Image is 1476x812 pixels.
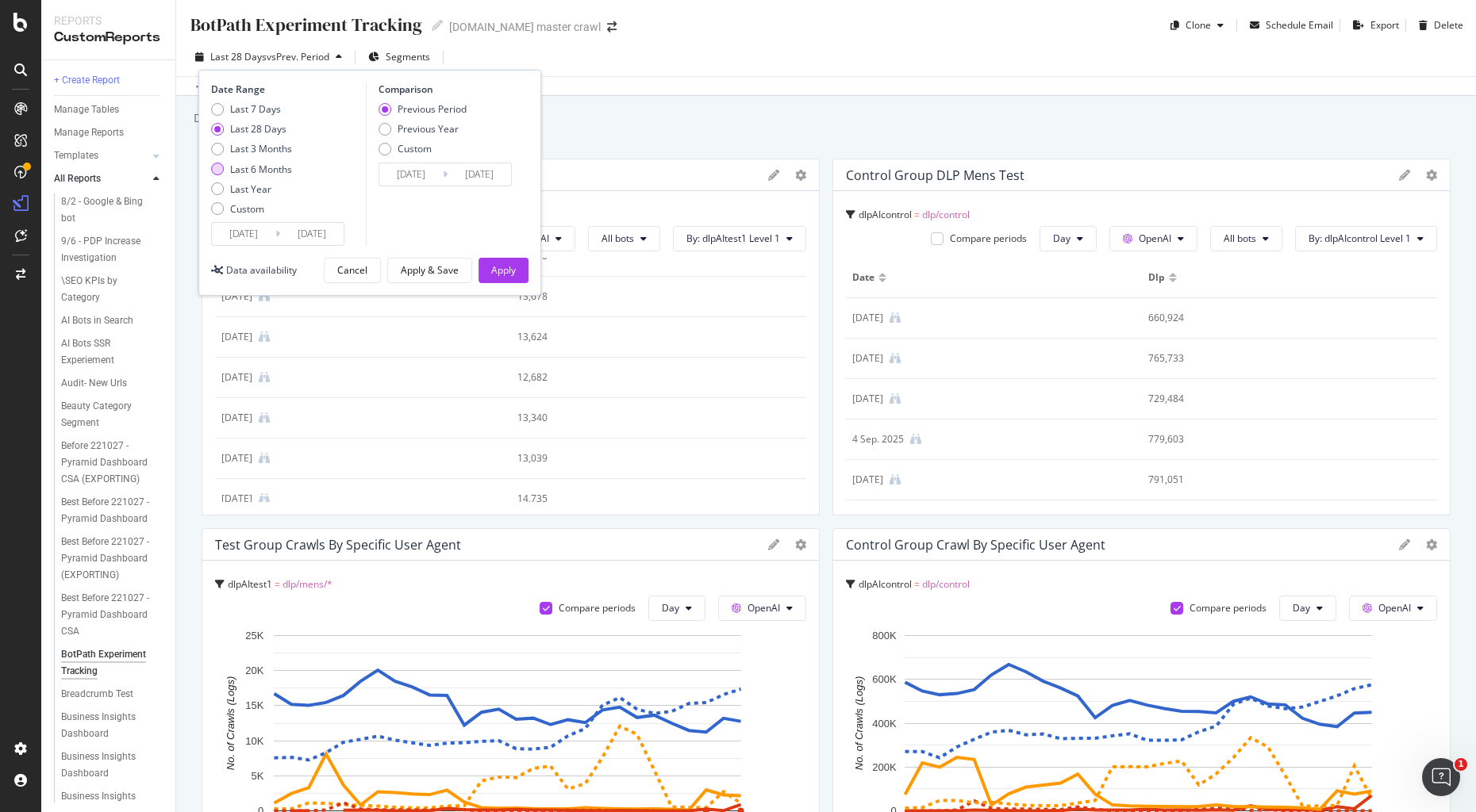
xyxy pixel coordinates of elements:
div: Last Year [230,182,271,196]
div: Best Before 221027 - Pyramid Dashboard CSA [61,590,156,640]
span: dlpAIcontrol [859,208,912,221]
div: Custom [211,202,292,216]
span: dlp [1148,270,1165,285]
a: AI Bots SSR Experiement [61,335,164,369]
button: By: dlpAIcontrol Level 1 [1295,226,1437,251]
input: Start Date [379,163,443,186]
div: Custom [379,142,467,155]
div: BotPath Experiment Tracking [61,646,152,680]
div: 16 Sep. 2025 [221,330,252,344]
iframe: Intercom live chat [1422,758,1460,796]
div: Control Group DLP Mens TestdlpAIcontrol = dlp/controlCompare periodsDayOpenAIAll botsBy: dlpAIcon... [832,159,1451,515]
div: 15 Sep. 2025 [221,289,252,304]
button: Export [1347,13,1399,38]
span: dlp/mens/* [283,577,332,591]
div: Business Insights Dashboard [61,749,152,782]
div: Test Group DLP Mens TestdlpAItest1 = dlp/mensCompare periodsDayOpenAIAll botsBy: dlpAItest1 Level... [202,159,820,515]
div: Compare periods [950,232,1027,245]
div: 19 Sep. 2025 [221,451,252,465]
a: Before 221027 - Pyramid Dashboard CSA (EXPORTING) [61,438,164,488]
span: Day [1293,601,1310,615]
div: Compare periods [1190,601,1267,615]
div: AI Bots SSR Experiement [61,335,151,369]
div: 765,733 [1148,351,1403,366]
div: 9/6 - PDP Increase Investigation [61,233,154,266]
button: All bots [588,226,660,251]
div: Schedule Email [1266,18,1333,32]
div: 18 Sep. 2025 [221,411,252,425]
button: Apply [479,258,529,283]
div: Clone [1186,18,1211,32]
div: 13,678 [517,289,772,304]
div: Last 28 Days [230,122,286,136]
button: OpenAI [1109,226,1197,251]
span: dlp/control [922,208,970,221]
div: Audit- New Urls [61,375,127,392]
i: Edit report name [432,20,443,31]
div: Manage Tables [54,101,119,118]
div: Previous Year [379,122,467,136]
div: Control Group Crawl by Specific User Agent [846,537,1105,553]
a: Best Before 221027 - Pyramid Dashboard CSA [61,590,164,640]
button: Day [1279,596,1336,621]
div: Manage Reports [54,124,124,141]
div: Test Group Crawls by Specific User Agent [215,537,461,553]
text: 200K [872,761,897,773]
a: Manage Reports [54,124,164,141]
text: 600K [872,673,897,685]
div: Templates [54,147,98,164]
a: Best Before 221027 - Pyramid Dashboard (EXPORTING) [61,534,164,584]
div: Last 6 Months [211,163,292,176]
input: End Date [448,163,511,186]
a: BotPath Experiment Tracking [61,646,164,680]
button: Last 28 DaysvsPrev. Period [189,44,348,70]
span: dlpAItest1 [228,577,272,591]
div: Last 7 Days [230,102,281,116]
div: 13,340 [517,411,772,425]
span: By: dlpAItest1 Level 1 [686,232,780,245]
div: Last 7 Days [211,102,292,116]
div: Dashboard to monitor our DLP markdown HTML test [192,110,471,126]
text: 20K [245,665,263,676]
a: All Reports [54,170,148,187]
div: Last 6 Months [230,163,292,176]
div: Breadcrumb Test [61,686,133,703]
span: Segments [386,50,430,63]
span: dlp/control [922,577,970,591]
a: 9/6 - PDP Increase Investigation [61,233,164,266]
span: All bots [1224,232,1256,245]
div: Last 28 Days [211,122,292,136]
div: Before 221027 - Pyramid Dashboard CSA (EXPORTING) [61,438,158,488]
button: Schedule Email [1243,13,1333,38]
a: Beauty Category Segment [61,398,164,431]
div: Last 3 Months [211,142,292,155]
button: OpenAI [1349,596,1437,621]
div: 12,682 [517,370,772,385]
button: Apply & Save [387,258,472,283]
div: Business Insights Dashboard [61,709,152,742]
div: Best Before 221027 - Pyramid Dashboard [61,494,156,527]
input: Start Date [212,223,275,245]
div: Last 3 Months [230,142,292,155]
div: 660,924 [1148,311,1403,325]
text: 5K [251,770,263,782]
a: AI Bots in Search [61,312,164,329]
div: BotPath Experiment Tracking [189,13,422,37]
div: 779,603 [1148,432,1403,446]
span: Day [1053,232,1070,245]
button: All bots [1210,226,1282,251]
button: Segments [362,44,436,70]
span: Last 28 Days [210,50,267,63]
div: + Create Report [54,72,120,89]
div: Date Range [211,82,362,96]
div: 4 Sep. 2025 [852,432,904,446]
div: 2 Sep. 2025 [852,351,883,366]
span: By: dlpAIcontrol Level 1 [1309,232,1411,245]
div: AI Bots in Search [61,312,133,329]
button: Clone [1164,13,1230,38]
a: Business Insights Dashboard [61,749,164,782]
a: Business Insights Dashboard [61,709,164,742]
span: vs Prev. Period [267,50,329,63]
div: Reports [54,13,163,29]
a: Breadcrumb Test [61,686,164,703]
